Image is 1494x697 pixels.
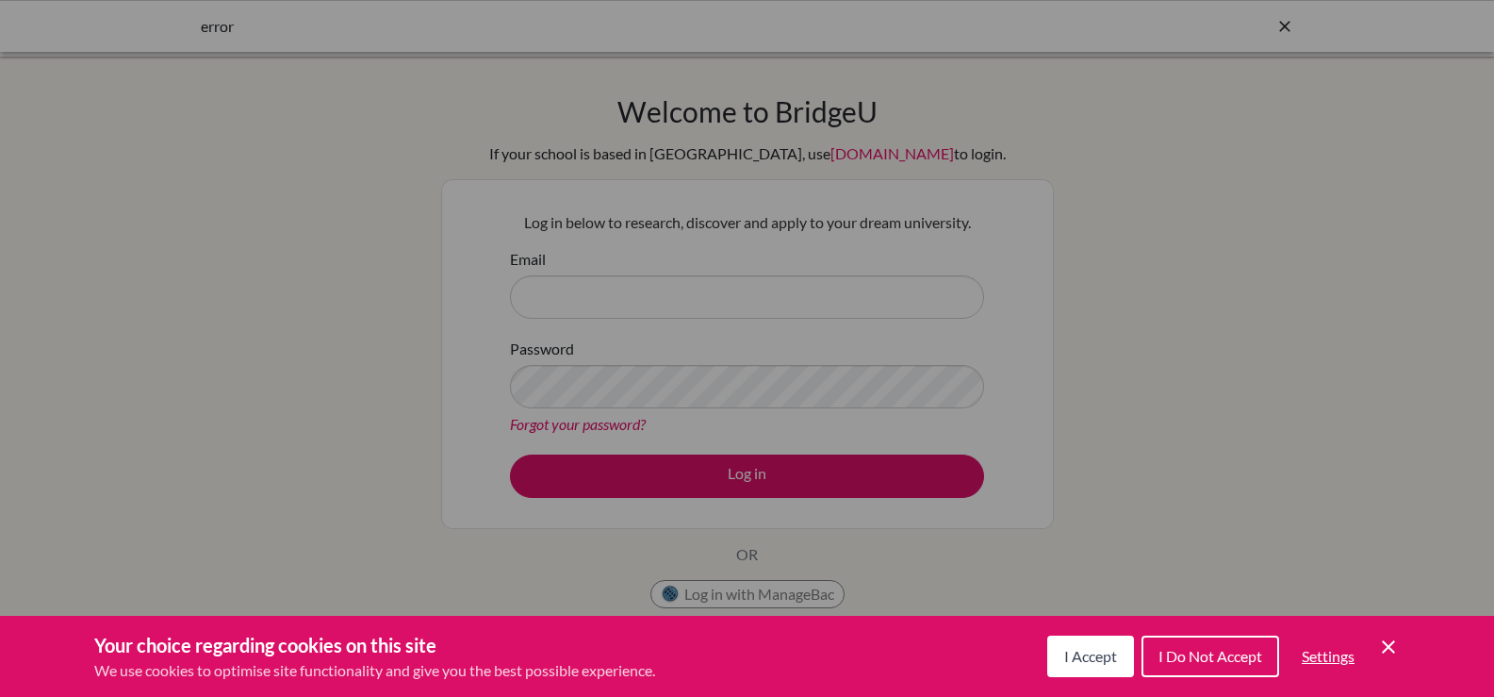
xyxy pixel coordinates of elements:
[1158,647,1262,665] span: I Do Not Accept
[1287,638,1370,675] button: Settings
[94,659,655,682] p: We use cookies to optimise site functionality and give you the best possible experience.
[1302,647,1354,665] span: Settings
[1141,636,1279,677] button: I Do Not Accept
[94,631,655,659] h3: Your choice regarding cookies on this site
[1377,636,1400,658] button: Save and close
[1047,636,1134,677] button: I Accept
[1064,647,1117,665] span: I Accept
